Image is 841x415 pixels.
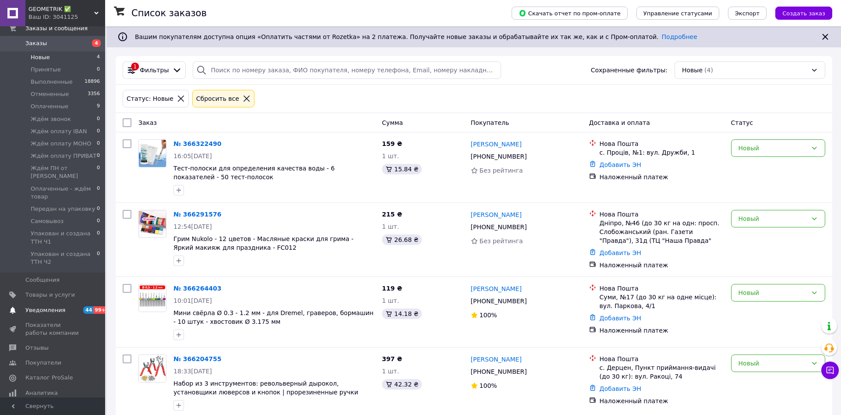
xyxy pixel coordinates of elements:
[31,250,97,266] span: Упакован и создана ТТН Ч2
[471,140,522,149] a: [PERSON_NAME]
[139,140,166,167] img: Фото товару
[519,9,621,17] span: Скачать отчет по пром-оплате
[25,321,81,337] span: Показатели работы компании
[173,223,212,230] span: 12:54[DATE]
[471,355,522,364] a: [PERSON_NAME]
[704,67,713,74] span: (4)
[382,297,399,304] span: 1 шт.
[471,298,527,305] span: [PHONE_NUMBER]
[173,297,212,304] span: 10:01[DATE]
[728,7,767,20] button: Экспорт
[25,344,49,352] span: Отзывы
[382,355,402,362] span: 397 ₴
[382,164,422,174] div: 15.84 ₴
[138,139,166,167] a: Фото товару
[31,217,64,225] span: Самовывоз
[382,119,403,126] span: Сумма
[25,276,60,284] span: Сообщения
[31,164,97,180] span: Ждём ПН от [PERSON_NAME]
[471,153,527,160] span: [PHONE_NUMBER]
[739,214,807,223] div: Новый
[471,223,527,231] span: [PHONE_NUMBER]
[600,210,724,219] div: Нова Пошта
[382,368,399,375] span: 1 шт.
[480,238,523,245] span: Без рейтинга
[138,210,166,238] a: Фото товару
[139,284,166,312] img: Фото товару
[382,379,422,390] div: 42.32 ₴
[193,61,501,79] input: Поиск по номеру заказа, ФИО покупателя, номеру телефона, Email, номеру накладной
[600,161,641,168] a: Добавить ЭН
[739,358,807,368] div: Новый
[97,115,100,123] span: 0
[31,185,97,201] span: Оплаченные - ждём товар
[600,363,724,381] div: с. Дерцен, Пункт приймання-видачі (до 30 кг): вул. Ракоці, 74
[25,359,61,367] span: Покупатели
[97,140,100,148] span: 0
[31,140,92,148] span: Ждём оплату МОНО
[471,284,522,293] a: [PERSON_NAME]
[139,355,166,382] img: Фото товару
[775,7,832,20] button: Создать заказ
[28,13,105,21] div: Ваш ID: 3041125
[382,140,402,147] span: 159 ₴
[382,223,399,230] span: 1 шт.
[97,230,100,245] span: 0
[85,78,100,86] span: 18896
[382,234,422,245] div: 26.68 ₴
[480,167,523,174] span: Без рейтинга
[382,285,402,292] span: 119 ₴
[28,5,94,13] span: GEOMETRIK ✅
[125,94,175,103] div: Статус: Новые
[31,115,71,123] span: Ждём звонок
[194,94,241,103] div: Сбросить все
[767,9,832,16] a: Создать заказ
[682,66,703,74] span: Новые
[643,10,712,17] span: Управление статусами
[480,312,497,319] span: 100%
[25,291,75,299] span: Товары и услуги
[135,33,697,40] span: Вашим покупателям доступна опция «Оплатить частями от Rozetka» на 2 платежа. Получайте новые зака...
[173,140,221,147] a: № 366322490
[173,153,212,160] span: 16:05[DATE]
[471,119,509,126] span: Покупатель
[31,128,87,135] span: Ждём оплату IBAN
[173,355,221,362] a: № 366204755
[97,53,100,61] span: 4
[739,143,807,153] div: Новый
[173,368,212,375] span: 18:33[DATE]
[97,152,100,160] span: 0
[31,103,68,110] span: Оплаченные
[31,53,50,61] span: Новые
[600,326,724,335] div: Наложенный платеж
[92,39,101,47] span: 4
[25,389,58,397] span: Аналитика
[821,362,839,379] button: Чат с покупателем
[600,249,641,256] a: Добавить ЭН
[173,235,353,251] span: Грим Nukolo - 12 цветов - Масляные краски для грима - Яркий макияж для праздника - FC012
[97,103,100,110] span: 9
[83,306,93,314] span: 44
[739,288,807,298] div: Новый
[173,380,358,396] span: Набор из 3 инструментов: револьверный дырокол, установщики люверсов и кнопок | прорезиненные ручки
[97,164,100,180] span: 0
[662,33,697,40] a: Подробнее
[600,315,641,322] a: Добавить ЭН
[25,25,88,32] span: Заказы и сообщения
[140,66,169,74] span: Фильтры
[173,165,335,181] span: Тест-полоски для определения качества воды - 6 показателей - 50 тест-полосок
[636,7,719,20] button: Управление статусами
[97,66,100,74] span: 0
[600,293,724,310] div: Суми, №17 (до 30 кг на одне місце): вул. Паркова, 4/1
[97,205,100,213] span: 0
[93,306,108,314] span: 99+
[600,355,724,363] div: Нова Пошта
[97,250,100,266] span: 0
[31,66,61,74] span: Принятые
[138,355,166,383] a: Фото товару
[600,261,724,270] div: Наложенный платеж
[31,205,95,213] span: Передан на упаковку
[600,173,724,181] div: Наложенный платеж
[600,148,724,157] div: с. Проців, №1: вул. Дружби, 1
[97,128,100,135] span: 0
